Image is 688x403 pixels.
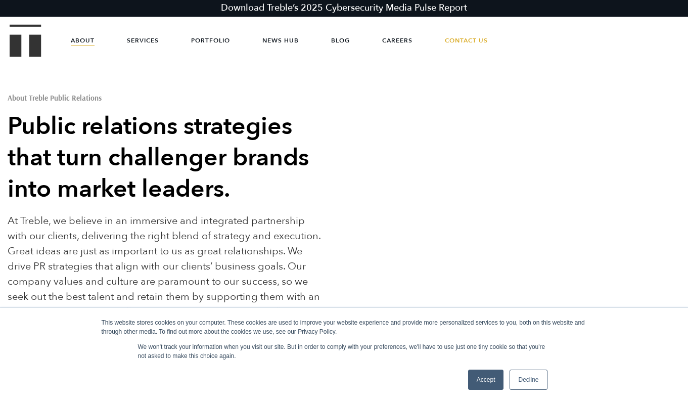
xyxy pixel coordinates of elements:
[8,213,327,365] p: At Treble, we believe in an immersive and integrated partnership with our clients, delivering the...
[445,25,488,56] a: Contact Us
[8,111,327,205] h2: Public relations strategies that turn challenger brands into market leaders.
[10,24,41,57] img: Treble logo
[382,25,412,56] a: Careers
[468,370,504,390] a: Accept
[191,25,230,56] a: Portfolio
[10,25,40,56] a: Treble Homepage
[127,25,159,56] a: Services
[510,370,547,390] a: Decline
[102,318,587,336] div: This website stores cookies on your computer. These cookies are used to improve your website expe...
[138,342,551,361] p: We won't track your information when you visit our site. But in order to comply with your prefere...
[331,25,350,56] a: Blog
[262,25,299,56] a: News Hub
[8,94,327,102] h1: About Treble Public Relations
[71,25,95,56] a: About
